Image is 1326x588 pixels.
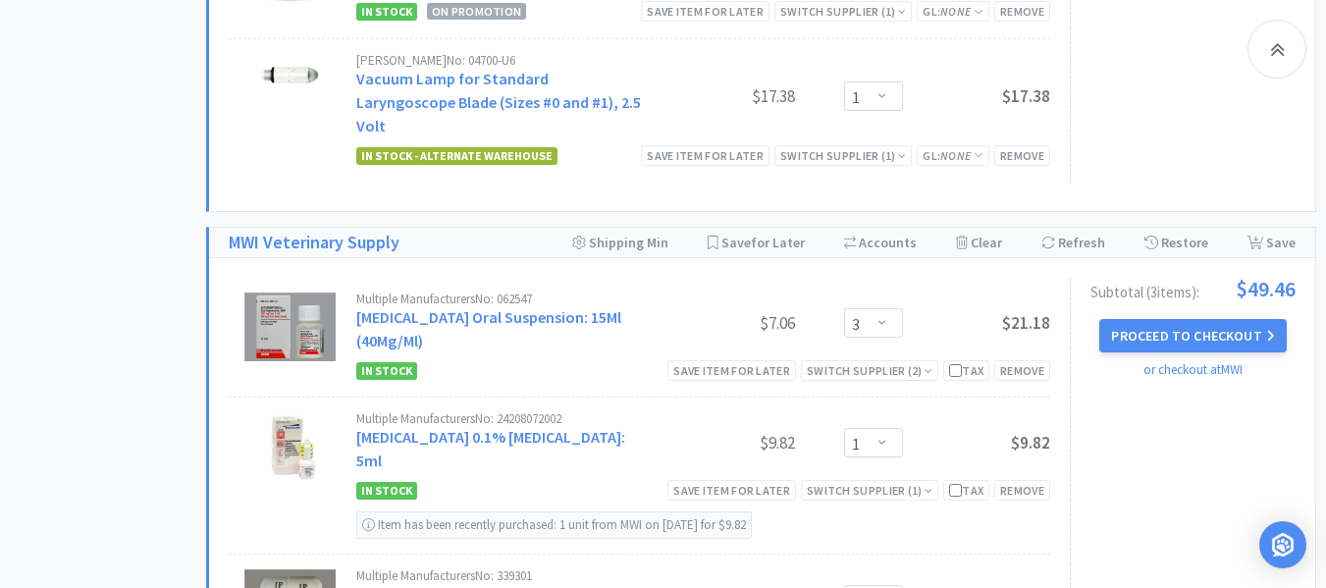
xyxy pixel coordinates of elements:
i: None [940,4,971,19]
span: Save for Later [721,234,805,251]
span: GL: [923,148,983,163]
div: [PERSON_NAME] No: 04700-U6 [356,54,648,67]
span: $21.18 [1002,312,1050,334]
span: In Stock - Alternate Warehouse [356,147,557,165]
div: Multiple Manufacturers No: 062547 [356,293,648,305]
div: Save [1247,228,1296,257]
div: $17.38 [648,84,795,108]
span: $17.38 [1002,85,1050,107]
img: 0ab41771ed794aacae394503a50ead2b_272985.png [244,293,336,361]
a: or checkout at MWI [1143,361,1243,378]
div: Tax [949,481,983,500]
span: $9.82 [1011,432,1050,454]
div: Switch Supplier ( 2 ) [807,361,932,380]
a: [MEDICAL_DATA] 0.1% [MEDICAL_DATA]: 5ml [356,427,625,470]
a: Vacuum Lamp for Standard Laryngoscope Blade (Sizes #0 and #1), 2.5 Volt [356,69,641,135]
div: Shipping Min [572,228,668,257]
div: Save item for later [641,1,769,22]
div: Multiple Manufacturers No: 24208072002 [356,412,648,425]
span: In Stock [356,3,417,21]
div: Remove [994,145,1050,166]
a: [MEDICAL_DATA] Oral Suspension: 15Ml (40Mg/Ml) [356,307,621,350]
span: In Stock [356,362,417,380]
div: Switch Supplier ( 1 ) [780,2,906,21]
div: Switch Supplier ( 1 ) [807,481,932,500]
img: 46c68218997d4564b0c04eb6abdb90ff_8410.png [256,412,325,481]
div: Remove [994,480,1050,501]
span: On Promotion [427,3,526,20]
div: Accounts [844,228,917,257]
div: Save item for later [667,480,796,501]
div: Save item for later [641,145,769,166]
div: Restore [1144,228,1208,257]
div: Save item for later [667,360,796,381]
div: Item has been recently purchased: 1 unit from MWI on [DATE] for $9.82 [356,511,752,539]
i: None [940,148,971,163]
div: Clear [956,228,1002,257]
div: Open Intercom Messenger [1259,521,1306,568]
div: Tax [949,361,983,380]
span: $49.46 [1236,278,1296,299]
span: GL: [923,4,983,19]
div: $7.06 [648,311,795,335]
div: $9.82 [648,431,795,454]
div: Subtotal ( 3 item s ): [1090,278,1296,299]
img: 1bffc10daa3b404b9ea7b99a8c841540_20195.png [229,54,351,108]
a: MWI Veterinary Supply [229,229,399,257]
div: Remove [994,1,1050,22]
div: Refresh [1041,228,1105,257]
span: In Stock [356,482,417,500]
div: Multiple Manufacturers No: 339301 [356,569,648,582]
div: Remove [994,360,1050,381]
div: Switch Supplier ( 1 ) [780,146,906,165]
button: Proceed to Checkout [1099,319,1286,352]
